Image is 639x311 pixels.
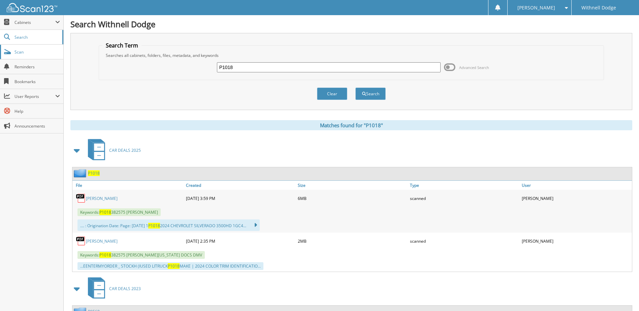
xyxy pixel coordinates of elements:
a: Size [296,181,408,190]
span: Search [14,34,59,40]
div: [PERSON_NAME] [520,234,632,248]
div: ...EENTERMYORDER _ STOCKH (IUSED LITRUCK MAKE | 2024 COLOR TRIM IDENTIFICATIO... [77,262,263,270]
span: CAR DEALS 2023 [109,286,141,291]
div: .... : Origination Date: Page: [DATE] 1 2024 CHEVROLET SILVERADO 3500HD 1GC4... [77,219,260,231]
span: Keywords: 382575 [PERSON_NAME][US_STATE] DOCS DMV [77,251,205,259]
a: [PERSON_NAME] [86,238,118,244]
span: Bookmarks [14,79,60,84]
button: Clear [317,88,347,100]
div: Searches all cabinets, folders, files, metadata, and keywords [102,53,600,58]
span: P1018 [168,263,180,269]
a: User [520,181,632,190]
span: Advanced Search [459,65,489,70]
a: P1018 [88,170,100,176]
span: P1018 [99,252,111,258]
a: CAR DEALS 2025 [84,137,141,164]
div: 2MB [296,234,408,248]
div: scanned [408,192,520,205]
a: File [72,181,184,190]
div: [PERSON_NAME] [520,192,632,205]
img: scan123-logo-white.svg [7,3,57,12]
span: Scan [14,49,60,55]
div: Matches found for "P1018" [70,120,632,130]
div: [DATE] 2:35 PM [184,234,296,248]
span: Withnell Dodge [581,6,616,10]
img: PDF.png [76,193,86,203]
img: folder2.png [74,169,88,177]
div: 6MB [296,192,408,205]
span: User Reports [14,94,55,99]
span: Reminders [14,64,60,70]
span: [PERSON_NAME] [517,6,555,10]
h1: Search Withnell Dodge [70,19,632,30]
span: Keywords: 382575 [PERSON_NAME] [77,208,161,216]
span: CAR DEALS 2025 [109,147,141,153]
div: scanned [408,234,520,248]
span: P1018 [99,209,111,215]
legend: Search Term [102,42,141,49]
button: Search [355,88,386,100]
span: P1018 [148,223,160,229]
div: [DATE] 3:59 PM [184,192,296,205]
span: Help [14,108,60,114]
span: Announcements [14,123,60,129]
img: PDF.png [76,236,86,246]
a: Type [408,181,520,190]
span: Cabinets [14,20,55,25]
iframe: Chat Widget [605,279,639,311]
a: CAR DEALS 2023 [84,275,141,302]
a: Created [184,181,296,190]
a: [PERSON_NAME] [86,196,118,201]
